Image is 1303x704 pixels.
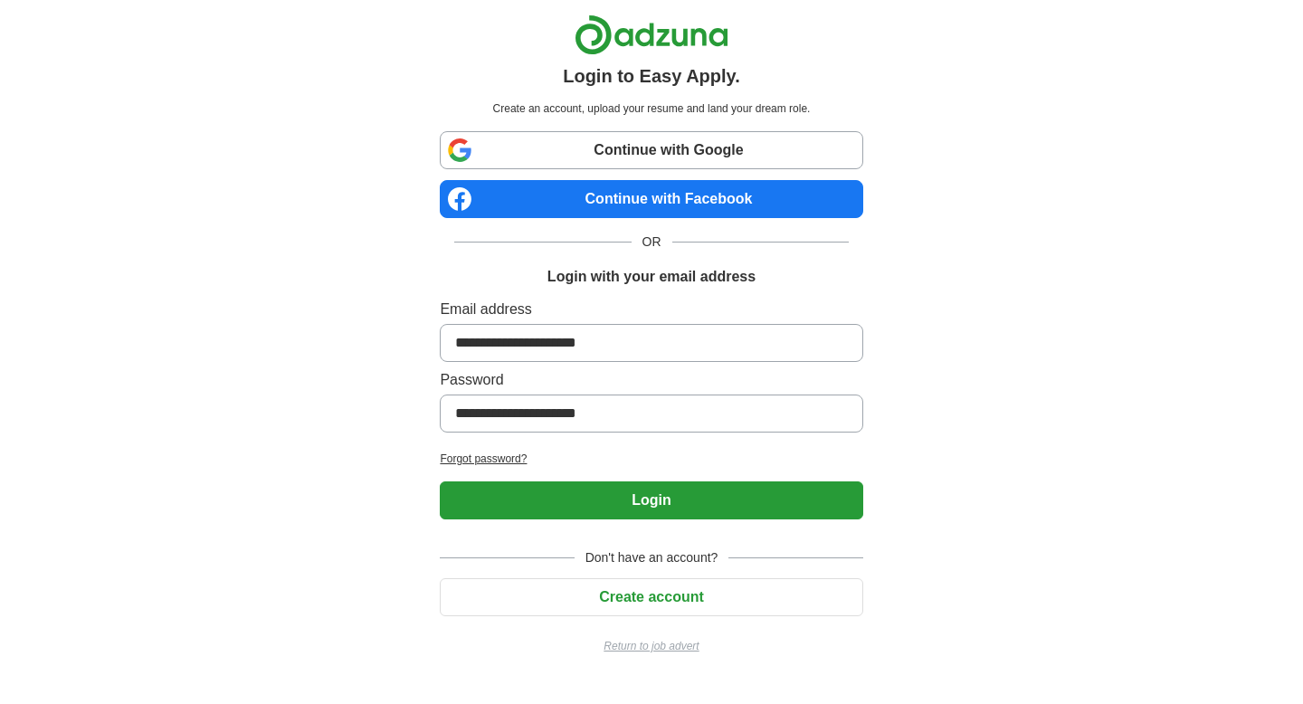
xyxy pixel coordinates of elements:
[632,233,672,252] span: OR
[575,548,729,567] span: Don't have an account?
[440,451,862,467] a: Forgot password?
[440,131,862,169] a: Continue with Google
[440,299,862,320] label: Email address
[440,180,862,218] a: Continue with Facebook
[440,481,862,519] button: Login
[440,369,862,391] label: Password
[563,62,740,90] h1: Login to Easy Apply.
[440,638,862,654] a: Return to job advert
[575,14,728,55] img: Adzuna logo
[443,100,859,117] p: Create an account, upload your resume and land your dream role.
[440,578,862,616] button: Create account
[547,266,756,288] h1: Login with your email address
[440,589,862,604] a: Create account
